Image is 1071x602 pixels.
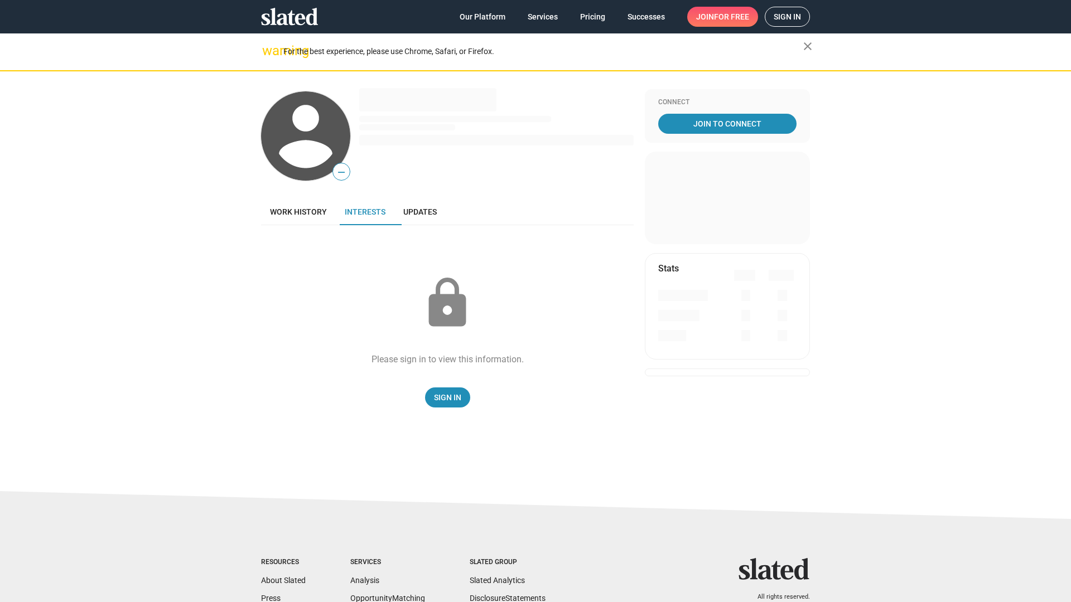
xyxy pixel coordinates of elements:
[350,558,425,567] div: Services
[419,275,475,331] mat-icon: lock
[696,7,749,27] span: Join
[528,7,558,27] span: Services
[425,387,470,407] a: Sign In
[261,576,306,585] a: About Slated
[801,40,814,53] mat-icon: close
[571,7,614,27] a: Pricing
[580,7,605,27] span: Pricing
[519,7,567,27] a: Services
[658,114,797,134] a: Join To Connect
[403,207,437,216] span: Updates
[660,114,794,134] span: Join To Connect
[394,198,446,225] a: Updates
[687,7,758,27] a: Joinfor free
[765,7,810,27] a: Sign in
[470,558,546,567] div: Slated Group
[658,98,797,107] div: Connect
[470,576,525,585] a: Slated Analytics
[619,7,674,27] a: Successes
[774,7,801,26] span: Sign in
[262,44,276,57] mat-icon: warning
[270,207,327,216] span: Work history
[451,7,514,27] a: Our Platform
[261,198,336,225] a: Work history
[628,7,665,27] span: Successes
[261,558,306,567] div: Resources
[345,207,385,216] span: Interests
[460,7,505,27] span: Our Platform
[372,353,524,365] div: Please sign in to view this information.
[350,576,379,585] a: Analysis
[336,198,394,225] a: Interests
[658,263,679,274] mat-card-title: Stats
[714,7,749,27] span: for free
[333,165,350,179] span: —
[283,44,803,59] div: For the best experience, please use Chrome, Safari, or Firefox.
[434,387,461,407] span: Sign In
